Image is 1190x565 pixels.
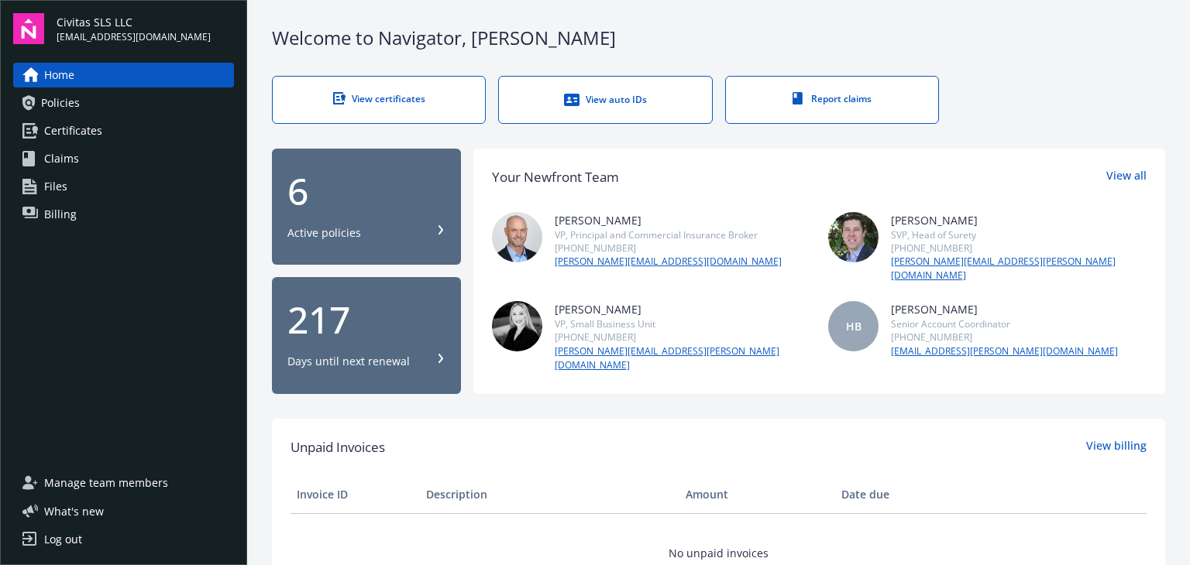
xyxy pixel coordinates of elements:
[555,228,782,241] div: VP, Principal and Commercial Insurance Broker
[13,202,234,227] a: Billing
[555,330,810,344] div: [PHONE_NUMBER]
[555,344,810,372] a: [PERSON_NAME][EMAIL_ADDRESS][PERSON_NAME][DOMAIN_NAME]
[679,476,835,513] th: Amount
[57,14,211,30] span: Civitas SLS LLC
[287,225,361,241] div: Active policies
[287,301,445,338] div: 217
[555,255,782,269] a: [PERSON_NAME][EMAIL_ADDRESS][DOMAIN_NAME]
[530,92,680,108] div: View auto IDs
[555,317,810,330] div: VP, Small Business Unit
[555,301,810,317] div: [PERSON_NAME]
[272,76,486,124] a: View certificates
[287,354,410,369] div: Days until next renewal
[44,174,67,199] span: Files
[891,301,1118,317] div: [PERSON_NAME]
[44,63,74,87] span: Home
[44,202,77,227] span: Billing
[828,212,879,262] img: photo
[304,92,454,105] div: View certificates
[44,118,102,143] span: Certificates
[757,92,907,105] div: Report claims
[44,527,82,552] div: Log out
[13,91,234,115] a: Policies
[891,317,1118,330] div: Senior Account Coordinator
[492,212,542,262] img: photo
[492,301,542,351] img: photo
[492,167,619,187] div: Your Newfront Team
[13,146,234,171] a: Claims
[13,63,234,87] a: Home
[41,91,80,115] span: Policies
[13,174,234,199] a: Files
[555,241,782,255] div: [PHONE_NUMBER]
[272,277,461,394] button: 217Days until next renewal
[291,476,420,513] th: Invoice ID
[891,255,1147,282] a: [PERSON_NAME][EMAIL_ADDRESS][PERSON_NAME][DOMAIN_NAME]
[57,30,211,44] span: [EMAIL_ADDRESS][DOMAIN_NAME]
[846,318,862,334] span: HB
[835,476,965,513] th: Date due
[44,146,79,171] span: Claims
[57,13,234,44] button: Civitas SLS LLC[EMAIL_ADDRESS][DOMAIN_NAME]
[1086,437,1147,457] a: View billing
[891,212,1147,228] div: [PERSON_NAME]
[13,503,129,519] button: What's new
[272,149,461,265] button: 6Active policies
[498,76,712,124] a: View auto IDs
[13,13,44,44] img: navigator-logo.svg
[420,476,679,513] th: Description
[287,173,445,210] div: 6
[891,344,1118,358] a: [EMAIL_ADDRESS][PERSON_NAME][DOMAIN_NAME]
[272,25,1165,51] div: Welcome to Navigator , [PERSON_NAME]
[291,437,385,457] span: Unpaid Invoices
[1106,167,1147,187] a: View all
[13,471,234,495] a: Manage team members
[44,503,104,519] span: What ' s new
[891,241,1147,255] div: [PHONE_NUMBER]
[891,330,1118,344] div: [PHONE_NUMBER]
[725,76,939,124] a: Report claims
[555,212,782,228] div: [PERSON_NAME]
[44,471,168,495] span: Manage team members
[891,228,1147,241] div: SVP, Head of Surety
[13,118,234,143] a: Certificates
